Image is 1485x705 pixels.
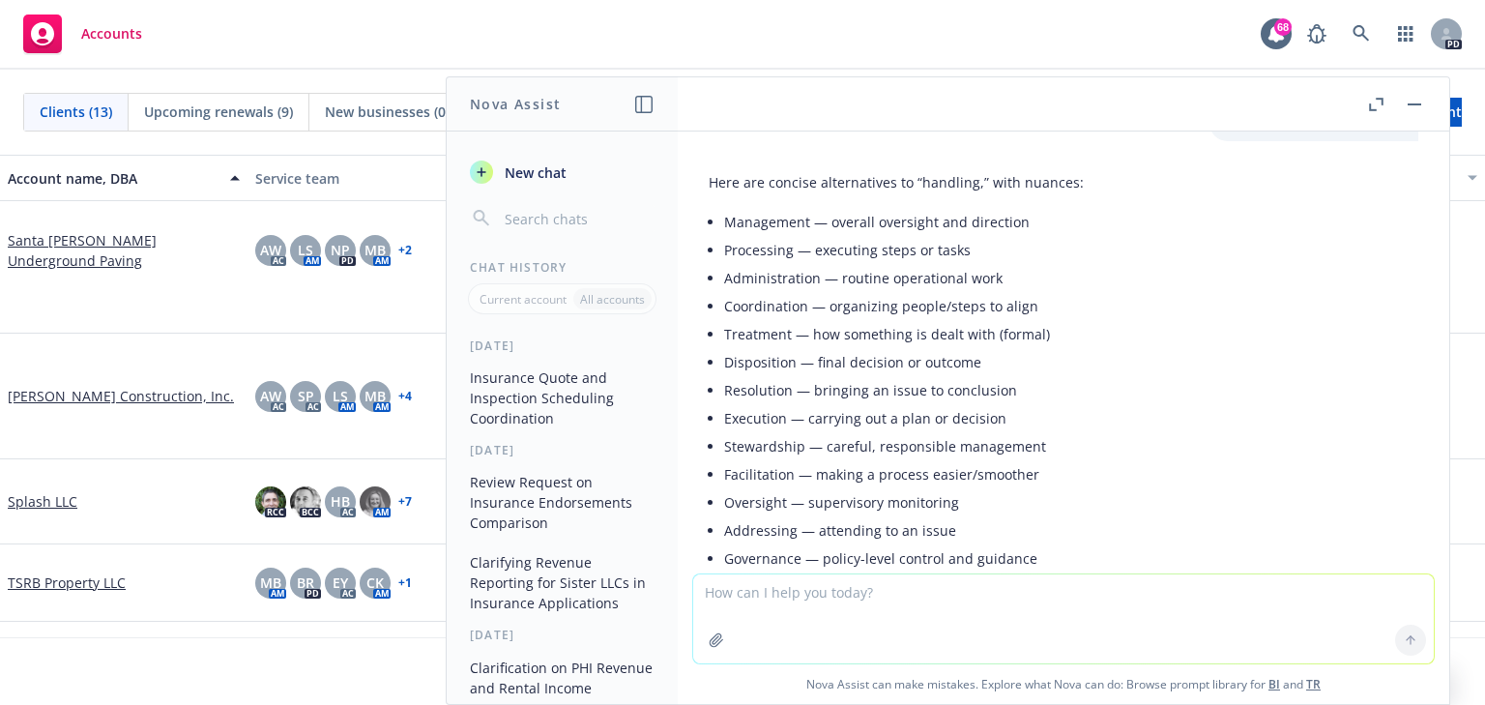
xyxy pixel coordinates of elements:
[724,488,1418,516] li: Oversight — supervisory monitoring
[364,386,386,406] span: MB
[447,627,678,643] div: [DATE]
[8,168,218,189] div: Account name, DBA
[685,664,1441,704] span: Nova Assist can make mistakes. Explore what Nova can do: Browse prompt library for and
[40,102,112,122] span: Clients (13)
[398,391,412,402] a: + 4
[298,240,313,260] span: LS
[447,338,678,354] div: [DATE]
[462,466,662,539] button: Review Request on Insurance Endorsements Comparison
[1274,18,1292,36] div: 68
[462,546,662,619] button: Clarifying Revenue Reporting for Sister LLCs in Insurance Applications
[325,102,450,122] span: New businesses (0)
[724,460,1418,488] li: Facilitation — making a process easier/smoother
[398,245,412,256] a: + 2
[8,491,77,512] a: Splash LLC
[366,573,384,593] span: CK
[580,291,645,308] p: All accounts
[724,264,1418,292] li: Administration — routine operational work
[255,486,286,517] img: photo
[447,442,678,458] div: [DATE]
[724,404,1418,432] li: Execution — carrying out a plan or decision
[724,432,1418,460] li: Stewardship — careful, responsible management
[81,26,142,42] span: Accounts
[364,240,386,260] span: MB
[260,240,281,260] span: AW
[144,102,293,122] span: Upcoming renewals (9)
[724,236,1418,264] li: Processing — executing steps or tasks
[724,516,1418,544] li: Addressing — attending to an issue
[360,486,391,517] img: photo
[398,496,412,508] a: + 7
[447,259,678,276] div: Chat History
[724,544,1418,573] li: Governance — policy-level control and guidance
[724,348,1418,376] li: Disposition — final decision or outcome
[247,155,495,201] button: Service team
[260,573,281,593] span: MB
[8,230,240,271] a: Santa [PERSON_NAME] Underground Paving
[398,577,412,589] a: + 1
[724,292,1418,320] li: Coordination — organizing people/steps to align
[333,573,348,593] span: EY
[255,168,487,189] div: Service team
[8,386,234,406] a: [PERSON_NAME] Construction, Inc.
[1386,15,1425,53] a: Switch app
[501,162,567,183] span: New chat
[333,386,348,406] span: LS
[290,486,321,517] img: photo
[1342,15,1381,53] a: Search
[8,573,126,593] a: TSRB Property LLC
[1306,676,1321,692] a: TR
[462,155,662,190] button: New chat
[480,291,567,308] p: Current account
[724,376,1418,404] li: Resolution — bringing an issue to conclusion
[462,652,662,704] button: Clarification on PHI Revenue and Rental Income
[260,386,281,406] span: AW
[298,386,314,406] span: SP
[331,240,350,260] span: NP
[501,205,655,232] input: Search chats
[462,362,662,434] button: Insurance Quote and Inspection Scheduling Coordination
[331,491,350,512] span: HB
[724,320,1418,348] li: Treatment — how something is dealt with (formal)
[1297,15,1336,53] a: Report a Bug
[709,172,1418,192] p: Here are concise alternatives to “handling,” with nuances:
[297,573,314,593] span: BR
[1268,676,1280,692] a: BI
[470,94,561,114] h1: Nova Assist
[724,208,1418,236] li: Management — overall oversight and direction
[15,7,150,61] a: Accounts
